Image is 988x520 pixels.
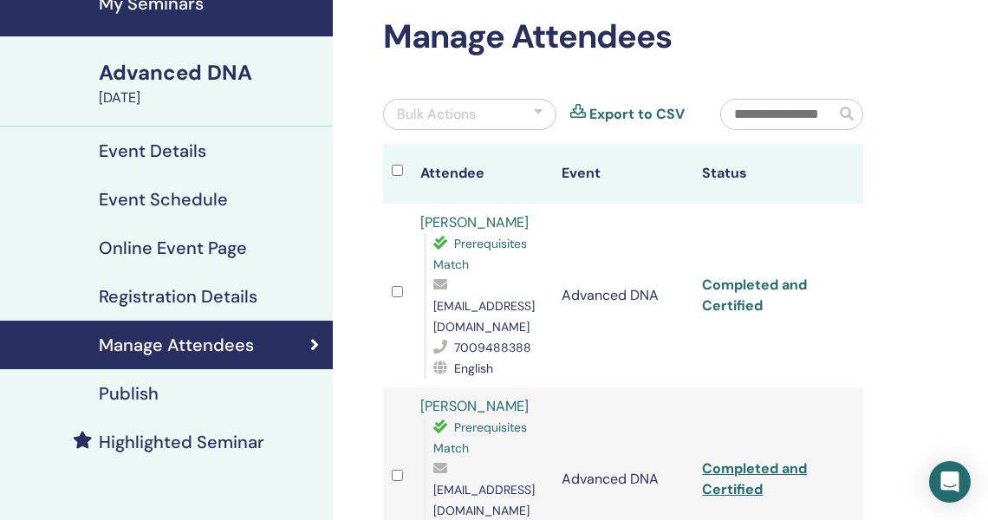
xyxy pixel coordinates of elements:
[553,144,694,204] th: Event
[929,461,971,503] div: Open Intercom Messenger
[99,189,228,210] h4: Event Schedule
[99,383,159,404] h4: Publish
[433,236,527,272] span: Prerequisites Match
[433,482,535,518] span: [EMAIL_ADDRESS][DOMAIN_NAME]
[99,140,206,161] h4: Event Details
[589,104,685,125] a: Export to CSV
[454,361,493,376] span: English
[420,213,529,231] a: [PERSON_NAME]
[99,237,247,258] h4: Online Event Page
[433,298,535,335] span: [EMAIL_ADDRESS][DOMAIN_NAME]
[702,459,807,498] a: Completed and Certified
[420,397,529,415] a: [PERSON_NAME]
[693,144,835,204] th: Status
[99,335,254,355] h4: Manage Attendees
[99,432,264,452] h4: Highlighted Seminar
[412,144,553,204] th: Attendee
[88,58,333,108] a: Advanced DNA[DATE]
[454,340,531,355] span: 7009488388
[383,17,863,57] h2: Manage Attendees
[99,286,257,307] h4: Registration Details
[99,88,322,108] div: [DATE]
[99,58,322,88] div: Advanced DNA
[397,104,476,125] div: Bulk Actions
[702,276,807,315] a: Completed and Certified
[553,204,694,387] td: Advanced DNA
[433,419,527,456] span: Prerequisites Match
